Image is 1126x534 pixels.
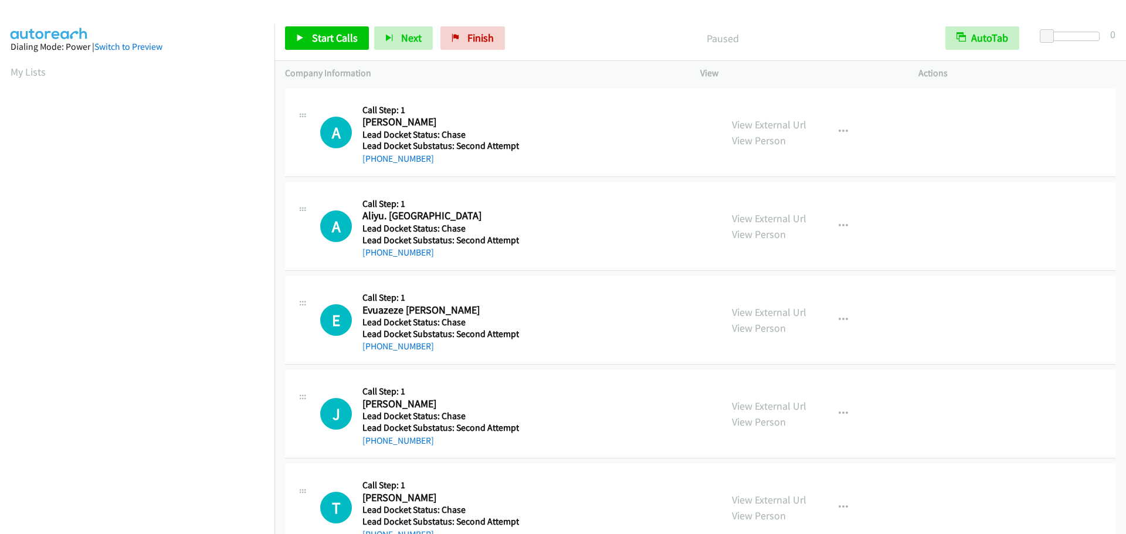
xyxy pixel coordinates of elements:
[521,30,924,46] p: Paused
[362,153,434,164] a: [PHONE_NUMBER]
[320,398,352,430] h1: J
[362,129,519,141] h5: Lead Docket Status: Chase
[285,66,679,80] p: Company Information
[11,40,264,54] div: Dialing Mode: Power |
[362,247,434,258] a: [PHONE_NUMBER]
[320,117,352,148] div: The call is yet to be attempted
[732,227,786,241] a: View Person
[320,210,352,242] h1: A
[362,491,515,505] h2: [PERSON_NAME]
[320,304,352,336] h1: E
[374,26,433,50] button: Next
[732,118,806,131] a: View External Url
[320,304,352,336] div: The call is yet to be attempted
[362,341,434,352] a: [PHONE_NUMBER]
[1046,32,1100,41] div: Delay between calls (in seconds)
[362,304,515,317] h2: Evuazeze [PERSON_NAME]
[11,65,46,79] a: My Lists
[362,317,519,328] h5: Lead Docket Status: Chase
[362,397,515,411] h2: [PERSON_NAME]
[362,223,519,234] h5: Lead Docket Status: Chase
[320,492,352,523] h1: T
[732,212,806,225] a: View External Url
[732,415,786,428] a: View Person
[285,26,369,50] a: Start Calls
[362,198,519,210] h5: Call Step: 1
[362,504,519,516] h5: Lead Docket Status: Chase
[362,479,519,491] h5: Call Step: 1
[401,31,422,45] span: Next
[1110,26,1115,42] div: 0
[700,66,897,80] p: View
[320,492,352,523] div: The call is yet to be attempted
[918,66,1115,80] p: Actions
[732,134,786,147] a: View Person
[732,305,806,319] a: View External Url
[732,509,786,522] a: View Person
[362,410,519,422] h5: Lead Docket Status: Chase
[440,26,505,50] a: Finish
[362,104,519,116] h5: Call Step: 1
[320,398,352,430] div: The call is yet to be attempted
[94,41,162,52] a: Switch to Preview
[362,386,519,397] h5: Call Step: 1
[362,292,519,304] h5: Call Step: 1
[732,321,786,335] a: View Person
[312,31,358,45] span: Start Calls
[362,516,519,528] h5: Lead Docket Substatus: Second Attempt
[362,328,519,340] h5: Lead Docket Substatus: Second Attempt
[320,117,352,148] h1: A
[362,209,515,223] h2: Aliyu. [GEOGRAPHIC_DATA]
[732,399,806,413] a: View External Url
[362,140,519,152] h5: Lead Docket Substatus: Second Attempt
[362,115,515,129] h2: [PERSON_NAME]
[467,31,494,45] span: Finish
[945,26,1019,50] button: AutoTab
[732,493,806,506] a: View External Url
[362,422,519,434] h5: Lead Docket Substatus: Second Attempt
[362,435,434,446] a: [PHONE_NUMBER]
[362,234,519,246] h5: Lead Docket Substatus: Second Attempt
[320,210,352,242] div: The call is yet to be attempted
